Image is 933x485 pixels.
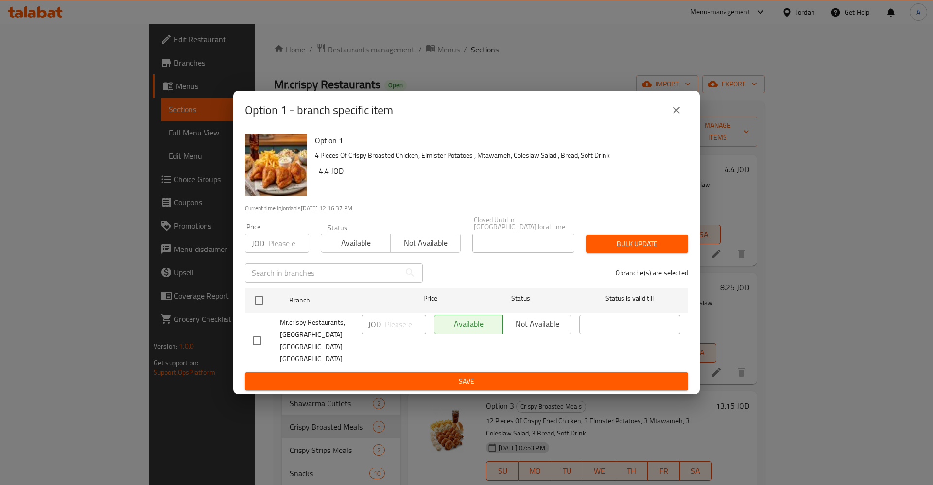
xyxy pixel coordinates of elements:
[368,318,381,330] p: JOD
[253,375,680,387] span: Save
[289,294,390,306] span: Branch
[245,204,688,213] p: Current time in Jordan is [DATE] 12:16:37 PM
[586,235,688,253] button: Bulk update
[325,236,387,250] span: Available
[245,102,393,118] h2: Option 1 - branch specific item
[280,317,354,365] span: Mr.crispy Restaurants, [GEOGRAPHIC_DATA] [GEOGRAPHIC_DATA] [GEOGRAPHIC_DATA]
[315,134,680,147] h6: Option 1
[319,164,680,178] h6: 4.4 JOD
[398,292,463,304] span: Price
[395,236,456,250] span: Not available
[321,234,391,253] button: Available
[268,234,309,253] input: Please enter price
[579,292,680,304] span: Status is valid till
[470,292,571,304] span: Status
[245,134,307,196] img: Option 1
[390,234,460,253] button: Not available
[315,150,680,162] p: 4 Pieces Of Crispy Broasted Chicken, Elmister Potatoes , Mtawameh, Coleslaw Salad , Bread, Soft D...
[245,372,688,390] button: Save
[665,99,688,122] button: close
[245,263,400,283] input: Search in branches
[252,237,264,249] p: JOD
[594,238,680,250] span: Bulk update
[616,268,688,278] p: 0 branche(s) are selected
[385,315,426,334] input: Please enter price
